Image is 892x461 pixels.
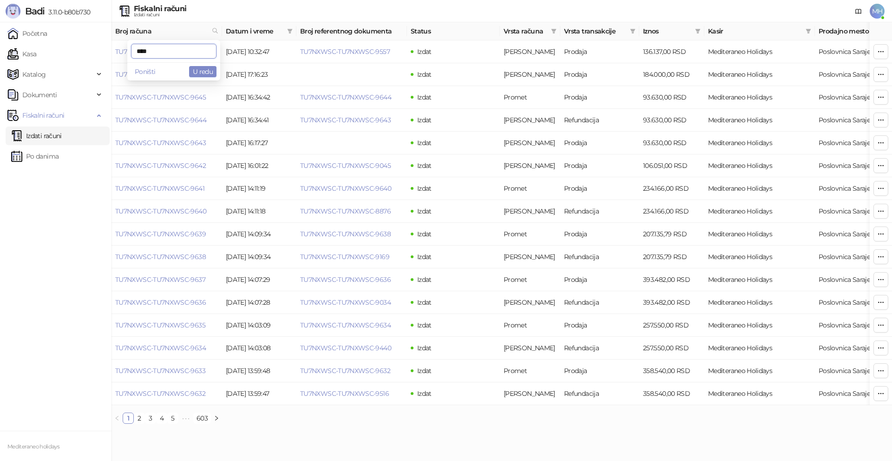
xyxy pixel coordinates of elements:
[145,413,156,424] li: 3
[111,22,222,40] th: Broj računa
[806,28,811,34] span: filter
[417,70,432,79] span: Izdat
[704,382,815,405] td: Mediteraneo Holidays
[134,413,144,423] a: 2
[639,86,704,109] td: 93.630,00 RSD
[115,116,206,124] a: TU7NXWSC-TU7NXWSC-9644
[639,360,704,382] td: 358.540,00 RSD
[560,86,639,109] td: Prodaja
[639,154,704,177] td: 106.051,00 RSD
[193,413,211,424] li: 603
[115,47,205,56] a: TU7NXWSC-TU7NXWSC-9647
[560,154,639,177] td: Prodaja
[639,63,704,86] td: 184.000,00 RSD
[115,389,205,398] a: TU7NXWSC-TU7NXWSC-9632
[417,161,432,170] span: Izdat
[417,321,432,329] span: Izdat
[704,223,815,246] td: Mediteraneo Holidays
[500,63,560,86] td: Avans
[695,28,701,34] span: filter
[551,28,557,34] span: filter
[851,4,866,19] a: Dokumentacija
[211,413,222,424] li: Sledeća strana
[111,360,222,382] td: TU7NXWSC-TU7NXWSC-9633
[560,200,639,223] td: Refundacija
[560,314,639,337] td: Prodaja
[226,26,283,36] span: Datum i vreme
[417,207,432,215] span: Izdat
[134,5,186,13] div: Fiskalni računi
[704,109,815,132] td: Mediteraneo Holidays
[222,360,296,382] td: [DATE] 13:59:48
[704,154,815,177] td: Mediteraneo Holidays
[564,26,626,36] span: Vrsta transakcije
[500,177,560,200] td: Promet
[500,109,560,132] td: Avans
[11,127,62,145] a: Izdati računi
[500,154,560,177] td: Avans
[560,268,639,291] td: Prodaja
[417,275,432,284] span: Izdat
[500,246,560,268] td: Avans
[639,314,704,337] td: 257.550,00 RSD
[560,337,639,360] td: Refundacija
[111,291,222,314] td: TU7NXWSC-TU7NXWSC-9636
[115,139,206,147] a: TU7NXWSC-TU7NXWSC-9643
[222,314,296,337] td: [DATE] 14:03:09
[639,132,704,154] td: 93.630,00 RSD
[417,298,432,307] span: Izdat
[111,382,222,405] td: TU7NXWSC-TU7NXWSC-9632
[222,109,296,132] td: [DATE] 16:34:41
[560,177,639,200] td: Prodaja
[560,22,639,40] th: Vrsta transakcije
[22,106,64,125] span: Fiskalni računi
[111,314,222,337] td: TU7NXWSC-TU7NXWSC-9635
[111,246,222,268] td: TU7NXWSC-TU7NXWSC-9638
[500,132,560,154] td: Avans
[300,389,389,398] a: TU7NXWSC-TU7NXWSC-9516
[500,268,560,291] td: Promet
[222,223,296,246] td: [DATE] 14:09:34
[417,139,432,147] span: Izdat
[560,40,639,63] td: Prodaja
[500,382,560,405] td: Avans
[407,22,500,40] th: Status
[417,253,432,261] span: Izdat
[296,22,407,40] th: Broj referentnog dokumenta
[115,184,204,193] a: TU7NXWSC-TU7NXWSC-9641
[285,24,295,38] span: filter
[500,314,560,337] td: Promet
[111,413,123,424] li: Prethodna strana
[111,223,222,246] td: TU7NXWSC-TU7NXWSC-9639
[115,230,206,238] a: TU7NXWSC-TU7NXWSC-9639
[115,275,205,284] a: TU7NXWSC-TU7NXWSC-9637
[222,291,296,314] td: [DATE] 14:07:28
[804,24,813,38] span: filter
[11,147,59,166] a: Po danima
[417,367,432,375] span: Izdat
[500,86,560,109] td: Promet
[417,47,432,56] span: Izdat
[300,93,391,101] a: TU7NXWSC-TU7NXWSC-9644
[639,109,704,132] td: 93.630,00 RSD
[178,413,193,424] li: Sledećih 5 Strana
[300,116,391,124] a: TU7NXWSC-TU7NXWSC-9643
[111,413,123,424] button: left
[22,86,57,104] span: Dokumenti
[870,4,885,19] span: MH
[560,360,639,382] td: Prodaja
[300,253,389,261] a: TU7NXWSC-TU7NXWSC-9169
[639,223,704,246] td: 207.135,79 RSD
[300,184,391,193] a: TU7NXWSC-TU7NXWSC-9640
[134,13,186,17] div: Izdati računi
[167,413,178,424] li: 5
[704,132,815,154] td: Mediteraneo Holidays
[639,40,704,63] td: 136.137,00 RSD
[222,177,296,200] td: [DATE] 14:11:19
[704,337,815,360] td: Mediteraneo Holidays
[6,4,20,19] img: Logo
[560,132,639,154] td: Prodaja
[560,109,639,132] td: Refundacija
[157,413,167,423] a: 4
[111,132,222,154] td: TU7NXWSC-TU7NXWSC-9643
